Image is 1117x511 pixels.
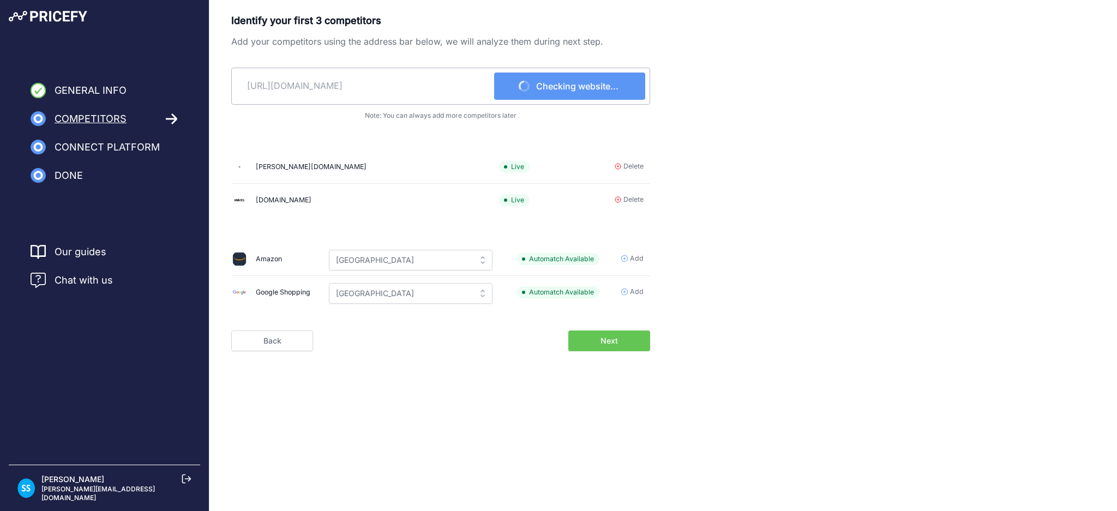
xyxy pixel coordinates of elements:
[55,168,83,183] span: Done
[55,273,113,288] span: Chat with us
[600,335,618,346] span: Next
[231,13,650,28] p: Identify your first 3 competitors
[494,73,645,100] button: Checking website...
[256,162,367,172] div: [PERSON_NAME][DOMAIN_NAME]
[236,73,494,99] input: https://www.example.com
[256,254,282,264] div: Amazon
[31,273,113,288] a: Chat with us
[55,83,127,98] span: General Info
[499,161,530,173] span: Live
[256,195,311,206] div: [DOMAIN_NAME]
[499,194,530,207] span: Live
[55,244,106,260] a: Our guides
[329,250,493,270] input: Please select a country
[9,11,87,22] img: Pricefy Logo
[623,161,644,172] span: Delete
[630,287,644,297] span: Add
[536,80,618,93] span: Checking website...
[256,287,310,298] div: Google Shopping
[231,330,313,351] a: Back
[231,111,650,120] p: Note: You can always add more competitors later
[55,111,127,127] span: Competitors
[623,195,644,205] span: Delete
[517,286,599,299] span: Automatch Available
[568,330,650,351] button: Next
[517,253,599,266] span: Automatch Available
[630,254,644,264] span: Add
[41,485,191,502] p: [PERSON_NAME][EMAIL_ADDRESS][DOMAIN_NAME]
[329,283,493,304] input: Please select a country
[231,35,650,48] p: Add your competitors using the address bar below, we will analyze them during next step.
[41,474,191,485] p: [PERSON_NAME]
[55,140,160,155] span: Connect Platform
